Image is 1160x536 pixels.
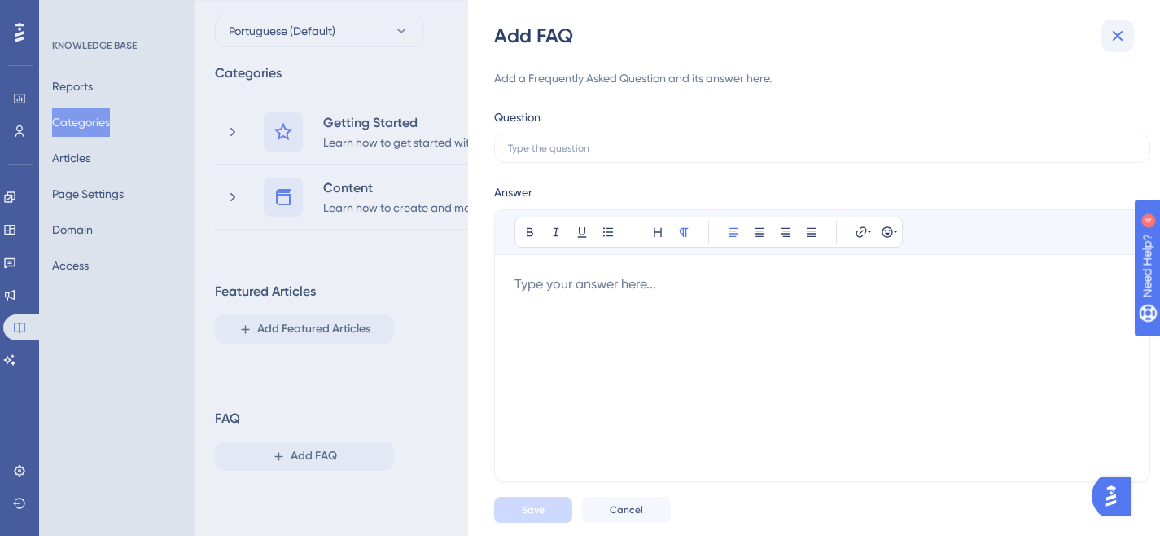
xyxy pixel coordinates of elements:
button: Cancel [582,497,671,523]
div: Add a Frequently Asked Question and its answer here. [494,68,1150,88]
div: Question [494,108,541,127]
span: Cancel [610,503,643,516]
iframe: UserGuiding AI Assistant Launcher [1092,472,1140,521]
div: Answer [494,182,1150,202]
span: Need Help? [38,4,102,24]
button: Save [494,497,572,523]
span: Save [522,503,545,516]
input: Type the question [508,143,1136,154]
div: Add FAQ [494,23,1137,49]
div: 4 [113,8,118,21]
